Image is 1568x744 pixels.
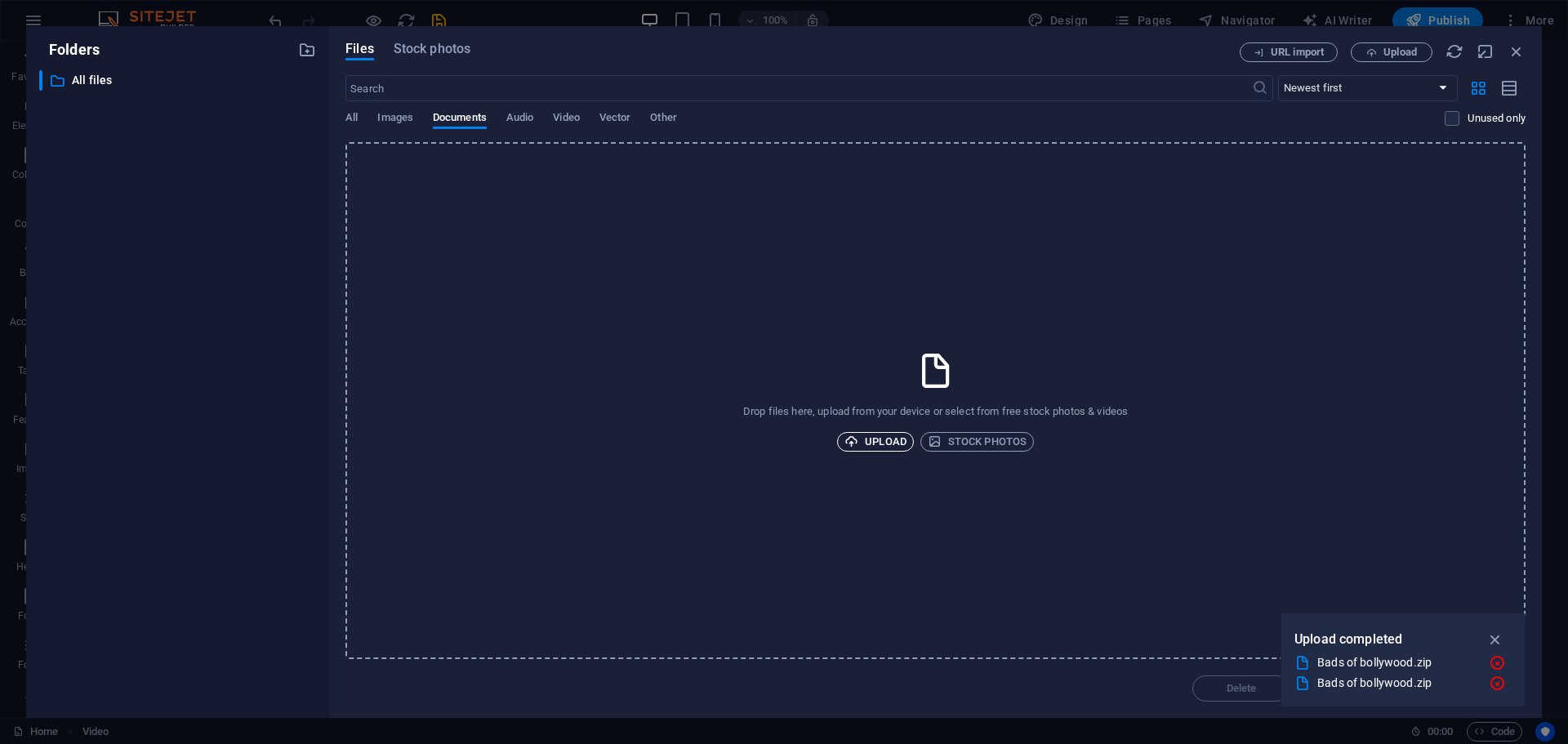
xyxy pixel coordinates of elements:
[1383,47,1417,57] span: Upload
[1240,42,1338,62] button: URL import
[345,39,374,59] span: Files
[599,108,631,131] span: Vector
[394,39,470,59] span: Stock photos
[345,75,1251,101] input: Search
[377,108,413,131] span: Images
[1468,111,1526,126] p: Displays only files that are not in use on the website. Files added during this session can still...
[1271,47,1324,57] span: URL import
[1317,674,1476,693] div: Bads of bollywood.zip
[39,70,42,91] div: ​
[433,108,487,131] span: Documents
[928,432,1027,452] span: Stock photos
[553,108,579,131] span: Video
[1294,629,1402,650] p: Upload completed
[1317,653,1476,672] div: Bads of bollywood.zip
[345,108,358,131] span: All
[920,432,1034,452] button: Stock photos
[39,39,100,60] p: Folders
[650,108,676,131] span: Other
[837,432,914,452] button: Upload
[1508,42,1526,60] i: Close
[743,404,1128,419] p: Drop files here, upload from your device or select from free stock photos & videos
[506,108,533,131] span: Audio
[1477,42,1494,60] i: Minimize
[844,432,906,452] span: Upload
[1445,42,1463,60] i: Reload
[1351,42,1432,62] button: Upload
[298,41,316,59] i: Create new folder
[72,71,286,90] p: All files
